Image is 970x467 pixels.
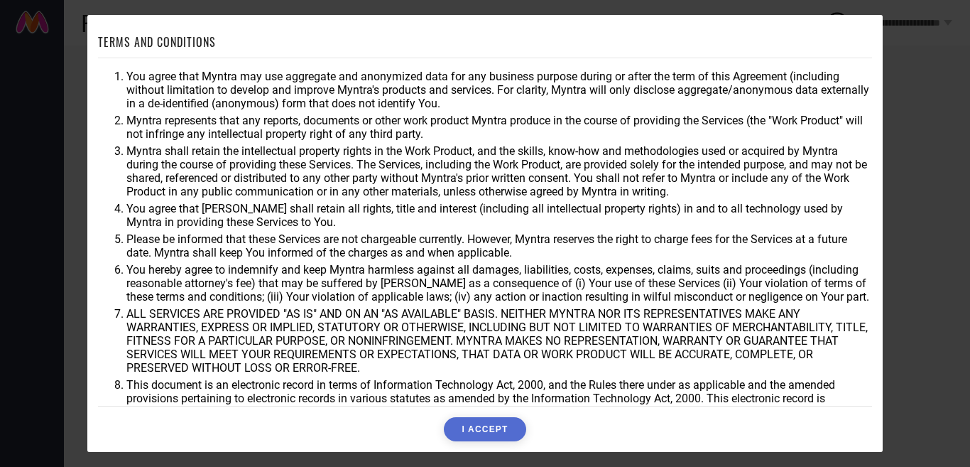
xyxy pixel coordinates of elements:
li: Myntra shall retain the intellectual property rights in the Work Product, and the skills, know-ho... [126,144,872,198]
li: You agree that [PERSON_NAME] shall retain all rights, title and interest (including all intellect... [126,202,872,229]
button: I ACCEPT [444,417,525,441]
li: You agree that Myntra may use aggregate and anonymized data for any business purpose during or af... [126,70,872,110]
h1: TERMS AND CONDITIONS [98,33,216,50]
li: Myntra represents that any reports, documents or other work product Myntra produce in the course ... [126,114,872,141]
li: Please be informed that these Services are not chargeable currently. However, Myntra reserves the... [126,232,872,259]
li: You hereby agree to indemnify and keep Myntra harmless against all damages, liabilities, costs, e... [126,263,872,304]
li: ALL SERVICES ARE PROVIDED "AS IS" AND ON AN "AS AVAILABLE" BASIS. NEITHER MYNTRA NOR ITS REPRESEN... [126,307,872,375]
li: This document is an electronic record in terms of Information Technology Act, 2000, and the Rules... [126,378,872,419]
